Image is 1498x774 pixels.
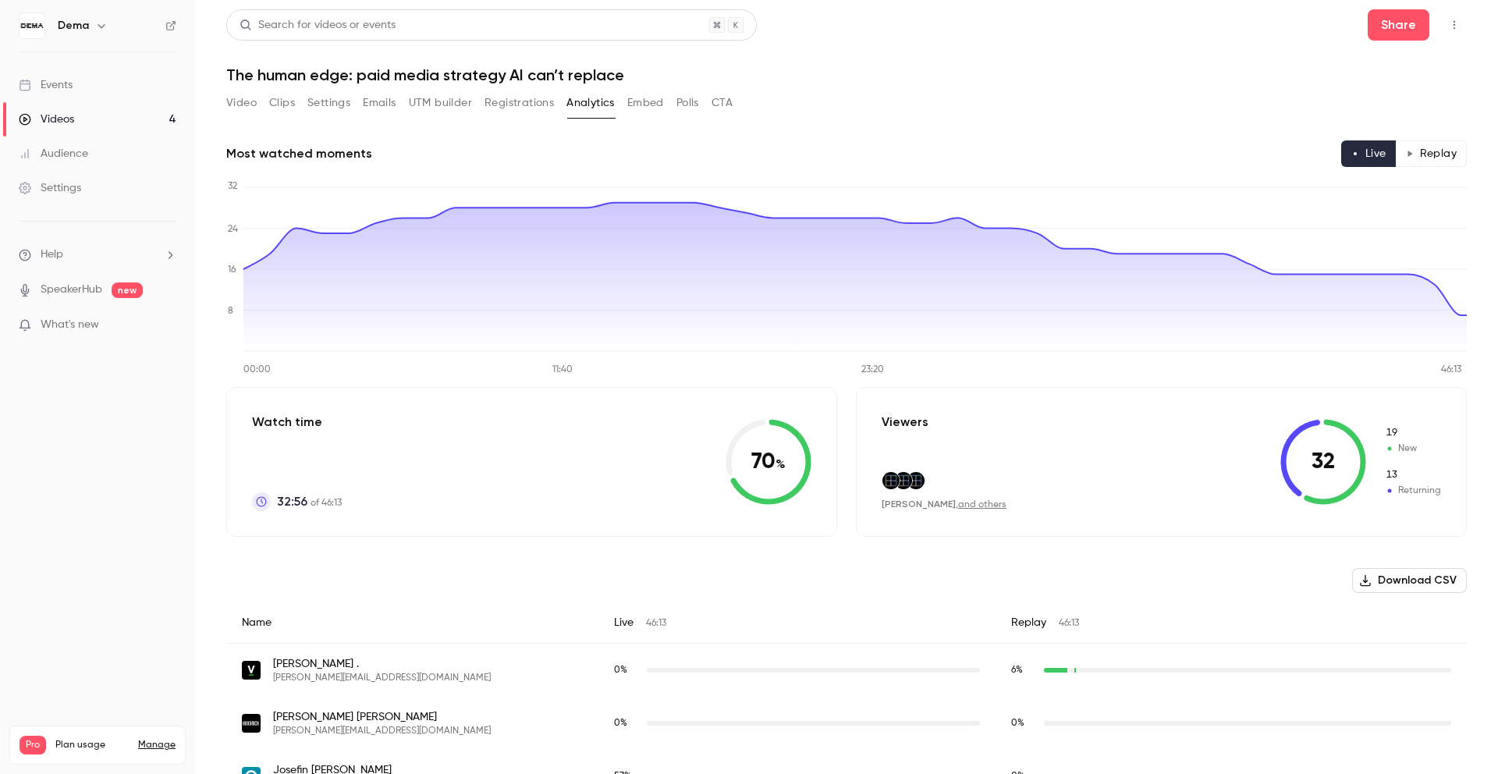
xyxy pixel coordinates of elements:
p: Watch time [252,413,342,431]
img: dema.ai [907,472,925,489]
button: Replay [1396,140,1467,167]
tspan: 23:20 [861,365,884,375]
img: vervaunt.com [242,661,261,680]
span: 46:13 [646,619,666,628]
span: 0 % [1011,719,1024,728]
div: Replay [996,602,1467,644]
p: Viewers [882,413,928,431]
div: Audience [19,146,88,162]
h6: Dema [58,18,89,34]
button: Registrations [485,91,554,115]
span: 6 % [1011,666,1023,675]
div: Videos [19,112,74,127]
span: new [112,282,143,298]
iframe: Noticeable Trigger [158,318,176,332]
span: What's new [41,317,99,333]
button: Share [1368,9,1429,41]
li: help-dropdown-opener [19,247,176,263]
tspan: 00:00 [243,365,271,375]
tspan: 46:13 [1441,365,1461,375]
button: CTA [712,91,733,115]
span: Live watch time [614,716,639,730]
img: Dema [20,13,44,38]
div: Events [19,77,73,93]
div: chloe.anderson@hoodrichuk.com [226,697,1467,750]
div: , [882,498,1006,511]
div: josh@vervaunt.com [226,644,1467,698]
span: Plan usage [55,739,129,751]
div: Search for videos or events [240,17,396,34]
span: 32:56 [277,492,307,511]
span: [PERSON_NAME][EMAIL_ADDRESS][DOMAIN_NAME] [273,672,491,684]
span: [PERSON_NAME][EMAIL_ADDRESS][DOMAIN_NAME] [273,725,491,737]
button: Download CSV [1352,568,1467,593]
tspan: 8 [228,307,233,316]
button: Clips [269,91,295,115]
tspan: 11:40 [552,365,573,375]
div: Settings [19,180,81,196]
span: 0 % [614,666,627,675]
span: Returning [1385,484,1441,498]
span: Replay watch time [1011,716,1036,730]
button: Live [1341,140,1397,167]
img: dema.ai [882,472,900,489]
img: dema.ai [895,472,912,489]
div: Live [598,602,996,644]
span: 0 % [614,719,627,728]
span: Help [41,247,63,263]
span: Replay watch time [1011,663,1036,677]
span: Pro [20,736,46,754]
button: Video [226,91,257,115]
img: hoodrichuk.com [242,714,261,733]
h1: The human edge: paid media strategy AI can’t replace [226,66,1467,84]
span: New [1385,442,1441,456]
button: Settings [307,91,350,115]
button: Top Bar Actions [1442,12,1467,37]
button: Analytics [566,91,615,115]
tspan: 32 [228,182,237,191]
tspan: 16 [228,265,236,275]
span: New [1385,426,1441,440]
tspan: 24 [228,225,238,234]
button: Polls [676,91,699,115]
button: Embed [627,91,664,115]
button: Emails [363,91,396,115]
a: Manage [138,739,176,751]
span: Returning [1385,468,1441,482]
a: and others [958,500,1006,509]
span: Live watch time [614,663,639,677]
span: [PERSON_NAME] [882,499,956,509]
a: SpeakerHub [41,282,102,298]
div: Name [226,602,598,644]
span: 46:13 [1059,619,1079,628]
h2: Most watched moments [226,144,372,163]
p: of 46:13 [277,492,342,511]
button: UTM builder [409,91,472,115]
span: [PERSON_NAME] [PERSON_NAME] [273,709,491,725]
span: [PERSON_NAME] . [273,656,491,672]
